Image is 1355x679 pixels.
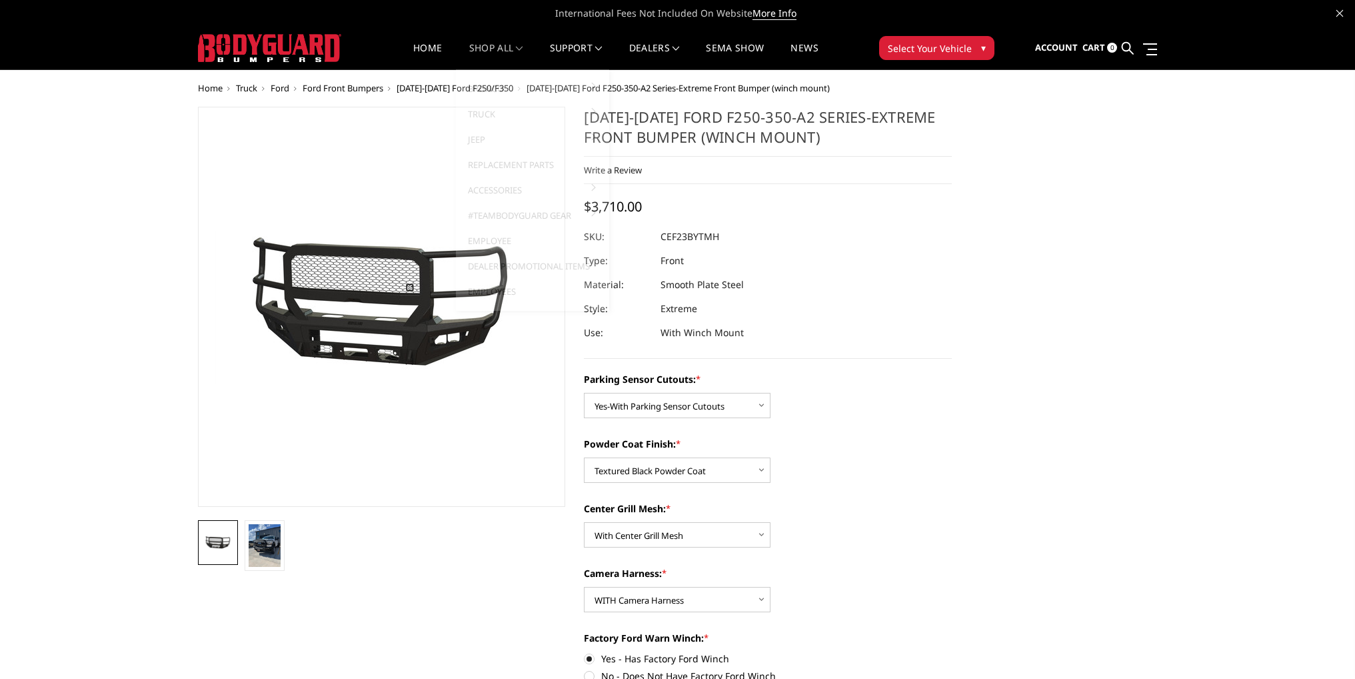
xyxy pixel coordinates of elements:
[397,82,513,94] a: [DATE]-[DATE] Ford F250/F350
[1035,41,1078,53] span: Account
[461,76,604,101] a: Bronco
[461,152,604,177] a: Replacement Parts
[888,41,972,55] span: Select Your Vehicle
[584,372,952,386] label: Parking Sensor Cutouts:
[303,82,383,94] a: Ford Front Bumpers
[661,321,744,345] dd: With Winch Mount
[550,43,603,69] a: Support
[752,7,796,20] a: More Info
[198,82,223,94] a: Home
[584,631,952,645] label: Factory Ford Warn Winch:
[236,82,257,94] a: Truck
[661,249,684,273] dd: Front
[1107,43,1117,53] span: 0
[584,652,952,666] label: Yes - Has Factory Ford Winch
[1082,30,1117,66] a: Cart 0
[584,197,642,215] span: $3,710.00
[461,253,604,279] a: Dealer Promotional Items
[706,43,764,69] a: SEMA Show
[584,566,952,580] label: Camera Harness:
[981,41,986,55] span: ▾
[469,43,523,69] a: shop all
[661,273,744,297] dd: Smooth Plate Steel
[584,437,952,451] label: Powder Coat Finish:
[461,279,604,304] a: Employees
[661,225,719,249] dd: CEF23BYTMH
[584,164,642,176] a: Write a Review
[271,82,289,94] a: Ford
[249,524,281,567] img: 2023-2025 Ford F250-350-A2 Series-Extreme Front Bumper (winch mount)
[584,321,651,345] dt: Use:
[584,107,952,157] h1: [DATE]-[DATE] Ford F250-350-A2 Series-Extreme Front Bumper (winch mount)
[461,101,604,127] a: Truck
[461,177,604,203] a: Accessories
[461,127,604,152] a: Jeep
[461,228,604,253] a: Employee
[1082,41,1105,53] span: Cart
[879,36,994,60] button: Select Your Vehicle
[413,43,442,69] a: Home
[527,82,830,94] span: [DATE]-[DATE] Ford F250-350-A2 Series-Extreme Front Bumper (winch mount)
[198,34,341,62] img: BODYGUARD BUMPERS
[790,43,818,69] a: News
[584,249,651,273] dt: Type:
[202,536,234,550] img: 2023-2025 Ford F250-350-A2 Series-Extreme Front Bumper (winch mount)
[461,203,604,228] a: #TeamBodyguard Gear
[584,502,952,516] label: Center Grill Mesh:
[198,107,566,507] a: 2023-2025 Ford F250-350-A2 Series-Extreme Front Bumper (winch mount)
[1035,30,1078,66] a: Account
[584,225,651,249] dt: SKU:
[584,273,651,297] dt: Material:
[584,297,651,321] dt: Style:
[661,297,697,321] dd: Extreme
[629,43,680,69] a: Dealers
